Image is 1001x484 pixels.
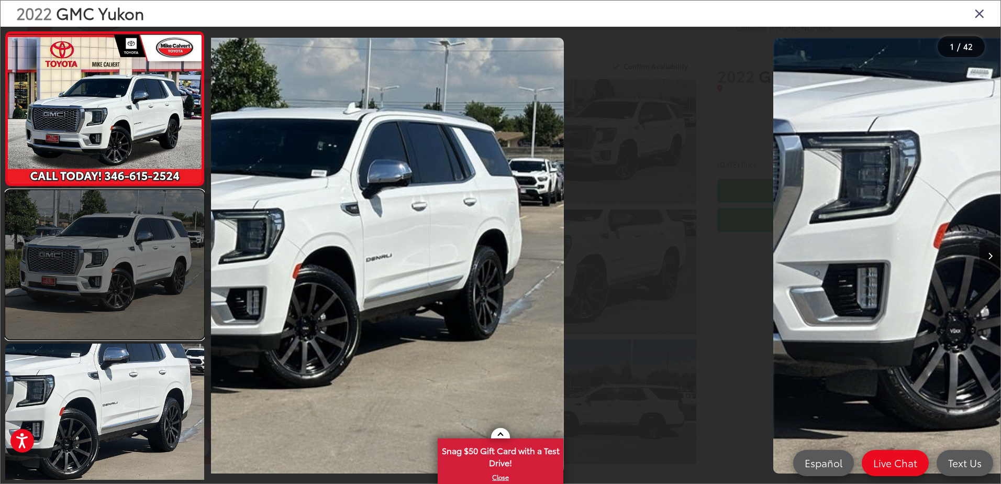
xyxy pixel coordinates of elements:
[937,450,993,476] a: Text Us
[56,2,144,24] span: GMC Yukon
[439,439,562,471] span: Snag $50 Gift Card with a Test Drive!
[963,40,973,52] span: 42
[799,456,848,469] span: Español
[980,237,1000,274] button: Next image
[862,450,929,476] a: Live Chat
[974,6,985,20] i: Close gallery
[868,456,922,469] span: Live Chat
[16,2,52,24] span: 2022
[950,40,954,52] span: 1
[956,43,961,50] span: /
[793,450,854,476] a: Español
[6,35,203,183] img: 2022 GMC Yukon Denali
[943,456,987,469] span: Text Us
